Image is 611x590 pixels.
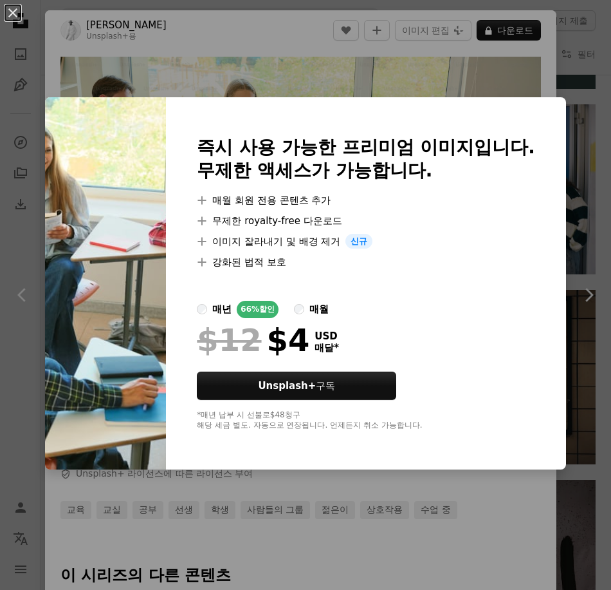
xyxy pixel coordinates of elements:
[258,380,316,392] strong: Unsplash+
[197,193,535,208] li: 매월 회원 전용 콘텐츠 추가
[197,410,535,431] div: *매년 납부 시 선불로 $48 청구 해당 세금 별도. 자동으로 연장됩니다. 언제든지 취소 가능합니다.
[212,301,232,317] div: 매년
[197,372,396,400] button: Unsplash+구독
[237,301,278,318] div: 66% 할인
[309,301,329,317] div: 매월
[315,330,339,342] span: USD
[197,323,261,357] span: $12
[45,97,166,470] img: premium_photo-1753346515163-d5aaf328b21f
[197,234,535,249] li: 이미지 잘라내기 및 배경 제거
[197,136,535,182] h2: 즉시 사용 가능한 프리미엄 이미지입니다. 무제한 액세스가 가능합니다.
[197,304,207,314] input: 매년66%할인
[197,254,535,270] li: 강화된 법적 보호
[197,323,309,357] div: $4
[294,304,304,314] input: 매월
[345,234,372,249] span: 신규
[197,213,535,229] li: 무제한 royalty-free 다운로드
